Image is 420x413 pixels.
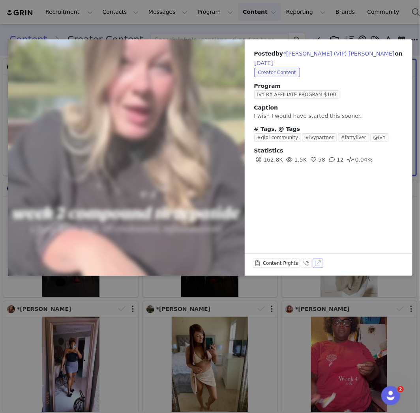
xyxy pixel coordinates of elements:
span: #glp1community [254,133,302,142]
span: I wish I would have started this sooner. [254,113,362,119]
span: 12 [327,156,344,163]
span: @IVY [370,133,389,142]
span: #fattyliver [338,133,369,142]
span: 58 [309,156,325,163]
span: IVY RX AFFILIATE PROGRAM $100 [254,90,339,99]
iframe: Intercom live chat [381,386,400,405]
span: Caption [254,104,278,111]
span: 162.8K [254,156,283,163]
span: Posted on [254,50,403,66]
span: # Tags, @ Tags [254,126,300,132]
span: Program [254,82,403,90]
span: 0.04% [346,156,373,163]
button: *[PERSON_NAME] (VIP) [PERSON_NAME] [283,49,395,58]
span: 1.5K [285,156,307,163]
span: by [276,50,395,57]
span: 2 [397,386,404,393]
span: Statistics [254,147,283,154]
button: Content Rights [253,259,300,268]
span: #ivypartner [302,133,337,142]
button: [DATE] [254,58,274,68]
a: IVY RX AFFILIATE PROGRAM $100 [254,91,343,97]
span: Creator Content [254,68,300,77]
